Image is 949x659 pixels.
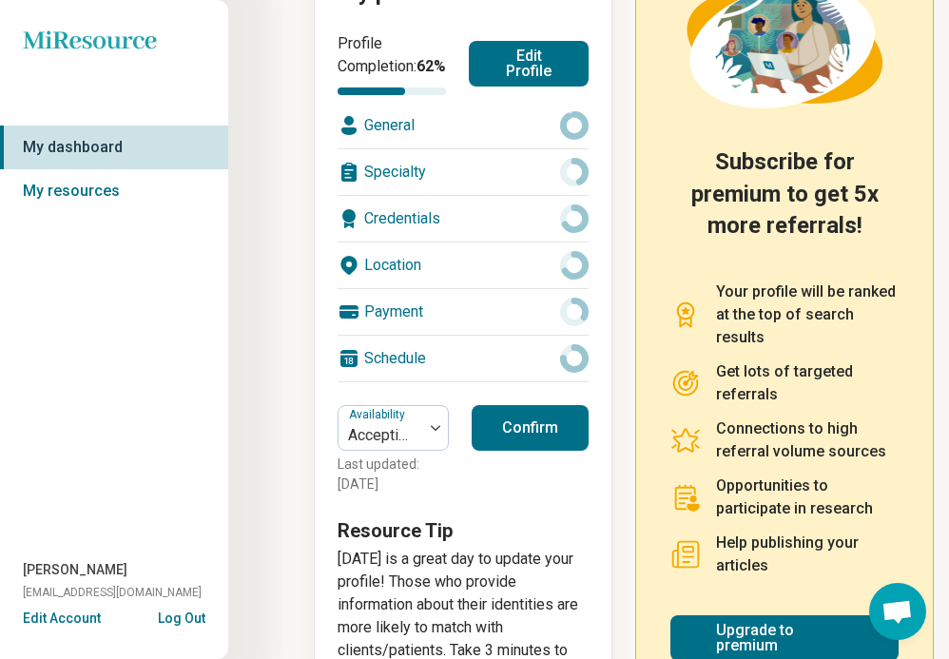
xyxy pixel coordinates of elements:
[23,609,101,629] button: Edit Account
[338,32,446,95] div: Profile Completion:
[716,417,899,463] p: Connections to high referral volume sources
[338,455,449,494] p: Last updated: [DATE]
[716,532,899,577] p: Help publishing your articles
[716,360,899,406] p: Get lots of targeted referrals
[869,583,926,640] div: Open chat
[469,41,589,87] button: Edit Profile
[349,408,409,421] label: Availability
[338,517,589,544] h3: Resource Tip
[23,560,127,580] span: [PERSON_NAME]
[472,405,589,451] button: Confirm
[338,149,589,195] div: Specialty
[716,281,899,349] p: Your profile will be ranked at the top of search results
[338,103,589,148] div: General
[338,242,589,288] div: Location
[670,146,899,258] h2: Subscribe for premium to get 5x more referrals!
[338,289,589,335] div: Payment
[716,475,899,520] p: Opportunities to participate in research
[158,609,205,624] button: Log Out
[338,336,589,381] div: Schedule
[416,57,446,75] span: 62 %
[23,584,202,601] span: [EMAIL_ADDRESS][DOMAIN_NAME]
[338,196,589,242] div: Credentials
